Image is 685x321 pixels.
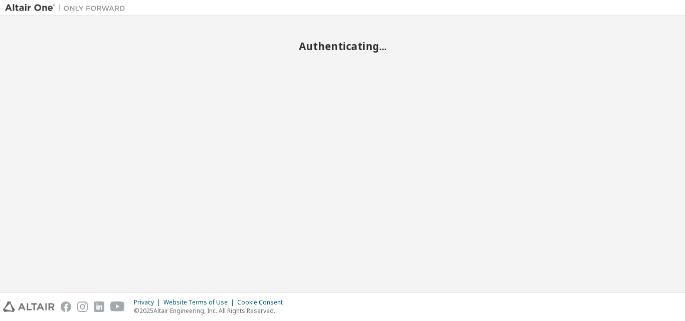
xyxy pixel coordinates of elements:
div: Privacy [134,298,163,306]
img: Altair One [5,3,130,13]
div: Website Terms of Use [163,298,237,306]
div: Cookie Consent [237,298,289,306]
img: altair_logo.svg [3,301,55,312]
p: © 2025 Altair Engineering, Inc. All Rights Reserved. [134,306,289,315]
img: facebook.svg [61,301,71,312]
img: youtube.svg [110,301,125,312]
img: linkedin.svg [94,301,104,312]
h2: Authenticating... [5,40,680,53]
img: instagram.svg [77,301,88,312]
